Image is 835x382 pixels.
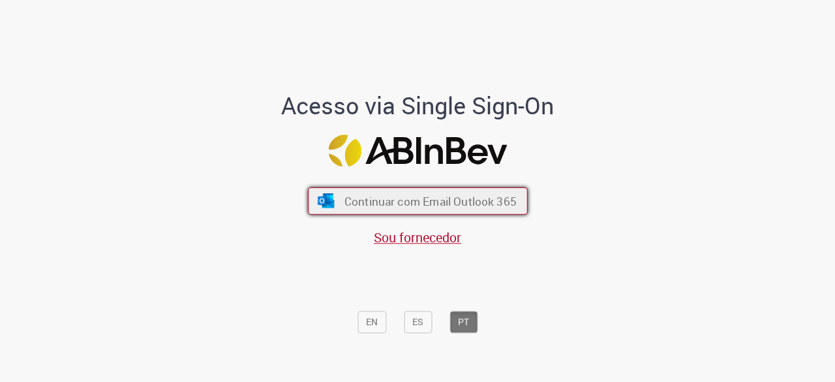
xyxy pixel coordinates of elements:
button: ES [404,311,432,334]
button: ícone Azure/Microsoft 360 Continuar com Email Outlook 365 [308,187,528,215]
button: EN [357,311,386,334]
img: Logo ABInBev [328,135,507,167]
h1: Acesso via Single Sign-On [237,93,599,119]
span: Continuar com Email Outlook 365 [344,194,516,209]
a: Sou fornecedor [374,229,461,246]
img: ícone Azure/Microsoft 360 [316,194,335,208]
button: PT [449,311,478,334]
